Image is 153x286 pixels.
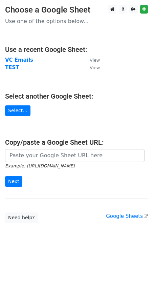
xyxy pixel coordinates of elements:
a: View [83,57,100,63]
small: Example: [URL][DOMAIN_NAME] [5,163,74,168]
input: Next [5,176,22,187]
h4: Copy/paste a Google Sheet URL: [5,138,148,146]
a: View [83,64,100,70]
a: Select... [5,105,30,116]
a: Google Sheets [106,213,148,219]
h4: Select another Google Sheet: [5,92,148,100]
input: Paste your Google Sheet URL here [5,149,145,162]
h4: Use a recent Google Sheet: [5,45,148,54]
small: View [90,65,100,70]
p: Use one of the options below... [5,18,148,25]
small: View [90,58,100,63]
a: VC Emails [5,57,33,63]
h3: Choose a Google Sheet [5,5,148,15]
a: Need help? [5,212,38,223]
a: TEST [5,64,19,70]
